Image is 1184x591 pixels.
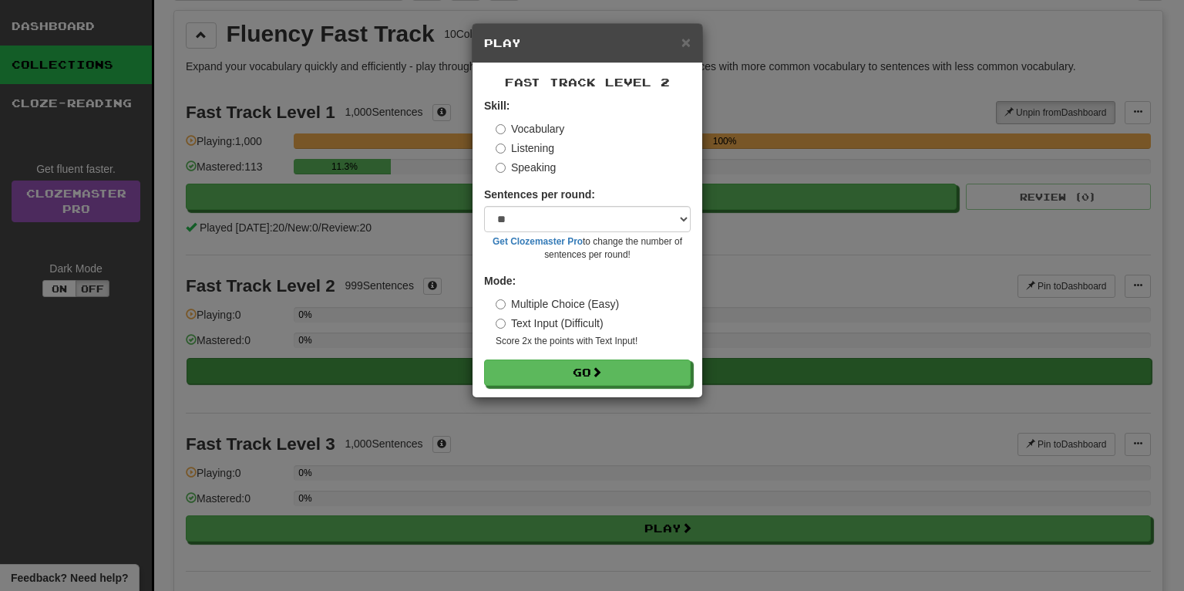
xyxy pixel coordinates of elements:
strong: Skill: [484,100,510,112]
label: Text Input (Difficult) [496,316,604,331]
small: Score 2x the points with Text Input ! [496,335,691,348]
label: Sentences per round: [484,187,595,202]
label: Listening [496,140,554,156]
span: × [681,33,691,51]
button: Go [484,360,691,386]
input: Vocabulary [496,124,506,134]
strong: Mode: [484,275,516,287]
input: Speaking [496,163,506,173]
button: Close [681,34,691,50]
input: Multiple Choice (Easy) [496,299,506,309]
span: Fast Track Level 2 [505,76,670,89]
h5: Play [484,35,691,51]
label: Multiple Choice (Easy) [496,296,619,312]
label: Speaking [496,160,556,175]
input: Listening [496,144,506,154]
a: Get Clozemaster Pro [493,236,583,247]
input: Text Input (Difficult) [496,319,506,329]
small: to change the number of sentences per round! [484,235,691,262]
label: Vocabulary [496,121,564,137]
